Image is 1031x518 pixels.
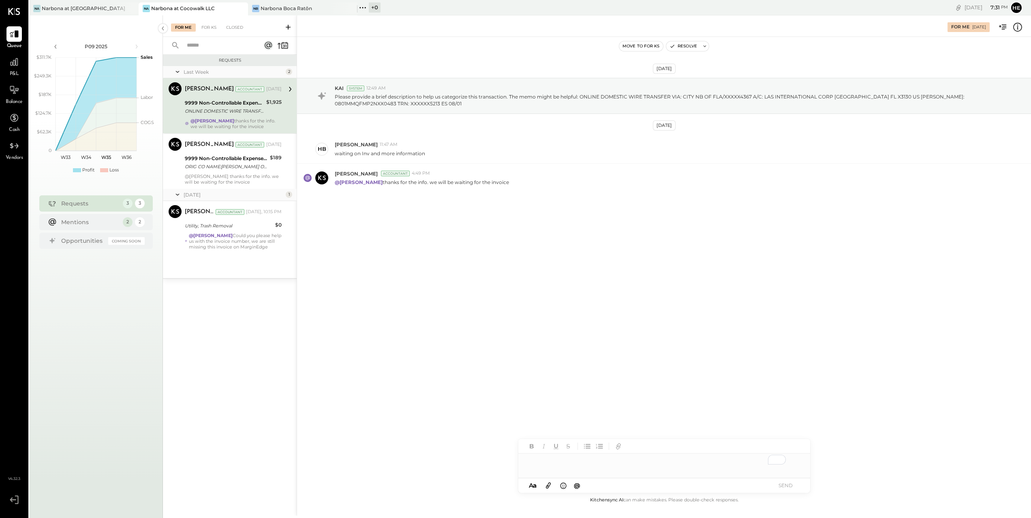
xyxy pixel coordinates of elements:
[0,110,28,134] a: Cash
[184,191,284,198] div: [DATE]
[335,141,378,148] span: [PERSON_NAME]
[108,237,145,245] div: Coming Soon
[35,110,51,116] text: $124.7K
[266,98,282,106] div: $1,925
[121,154,131,160] text: W36
[135,217,145,227] div: 2
[0,138,28,162] a: Vendors
[594,441,605,452] button: Ordered List
[369,2,381,13] div: + 0
[574,482,580,489] span: @
[82,167,94,173] div: Profit
[951,24,969,30] div: For Me
[380,141,398,148] span: 11:47 AM
[335,179,383,185] strong: @[PERSON_NAME]
[954,3,963,12] div: copy link
[185,222,273,230] div: Utility, Trash Removal
[286,68,292,75] div: 2
[0,54,28,78] a: P&L
[61,237,104,245] div: Opportunities
[141,54,153,60] text: Sales
[252,5,259,12] div: NB
[171,24,196,32] div: For Me
[275,221,282,229] div: $0
[189,233,282,250] div: Could you please help us with the invoice number, we are still missing this invoice on MarginEdge
[62,43,130,50] div: P09 2025
[613,441,624,452] button: Add URL
[526,481,539,490] button: Aa
[551,441,561,452] button: Underline
[366,85,386,92] span: 12:49 AM
[101,154,111,160] text: W35
[666,41,700,51] button: Resolve
[286,191,292,198] div: 1
[965,4,1008,11] div: [DATE]
[36,54,51,60] text: $311.7K
[261,5,312,12] div: Narbona Boca Ratōn
[6,154,23,162] span: Vendors
[190,118,234,124] strong: @[PERSON_NAME]
[335,179,509,186] p: thanks for the info. we will be waiting for the invoice
[222,24,247,32] div: Closed
[34,73,51,79] text: $249.3K
[318,145,326,153] div: HB
[141,94,153,100] text: Labor
[235,86,264,92] div: Accountant
[246,209,282,215] div: [DATE], 10:15 PM
[185,154,267,163] div: 9999 Non-Controllable Expenses:Other Income and Expenses:To Be Classified P&L
[563,441,573,452] button: Strikethrough
[185,107,264,115] div: ONLINE DOMESTIC WIRE TRANSFER VIA: CITY NB OF FLA/XXXXX4367 A/C: LAS INTERNATIONAL CORP [GEOGRAPH...
[518,454,810,470] div: To enrich screen reader interactions, please activate Accessibility in Grammarly extension settings
[49,148,51,153] text: 0
[42,5,126,12] div: Narbona at [GEOGRAPHIC_DATA] LLC
[335,85,344,92] span: KAI
[10,71,19,78] span: P&L
[381,171,410,176] div: Accountant
[184,68,284,75] div: Last Week
[533,482,537,489] span: a
[582,441,593,452] button: Unordered List
[216,209,244,215] div: Accountant
[123,199,133,208] div: 3
[141,120,154,125] text: COGS
[335,150,425,157] p: waiting on Inv and more information
[39,92,51,97] text: $187K
[972,24,986,30] div: [DATE]
[335,93,990,107] p: Please provide a brief description to help us categorize this transaction. The memo might be help...
[185,141,234,149] div: [PERSON_NAME]
[135,199,145,208] div: 3
[266,141,282,148] div: [DATE]
[0,26,28,50] a: Queue
[770,480,802,491] button: SEND
[167,58,293,63] div: Requests
[197,24,220,32] div: For KS
[7,43,22,50] span: Queue
[619,41,663,51] button: Move to for ks
[185,163,267,171] div: ORIG CO NAME:[PERSON_NAME] ORIG ID:XXXXXX6202 DESC DATE:250712 CO ENTRY DESCR:SALE SEC:CCD TRACE#...
[1010,1,1023,14] button: He
[33,5,41,12] div: Na
[61,154,71,160] text: W33
[61,218,119,226] div: Mentions
[61,199,119,208] div: Requests
[151,5,215,12] div: Narbona at Cocowalk LLC
[81,154,91,160] text: W34
[185,85,234,93] div: [PERSON_NAME]
[143,5,150,12] div: Na
[539,441,549,452] button: Italic
[185,173,282,185] div: @[PERSON_NAME] thanks for the info. we will be waiting for the invoice
[653,64,676,74] div: [DATE]
[347,86,364,91] div: System
[185,208,214,216] div: [PERSON_NAME]
[123,217,133,227] div: 2
[235,142,264,148] div: Accountant
[109,167,119,173] div: Loss
[190,118,282,129] div: thanks for the info. we will be waiting for the invoice
[653,120,676,131] div: [DATE]
[9,126,19,134] span: Cash
[0,82,28,106] a: Balance
[335,170,378,177] span: [PERSON_NAME]
[266,86,282,92] div: [DATE]
[37,129,51,135] text: $62.3K
[571,480,583,490] button: @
